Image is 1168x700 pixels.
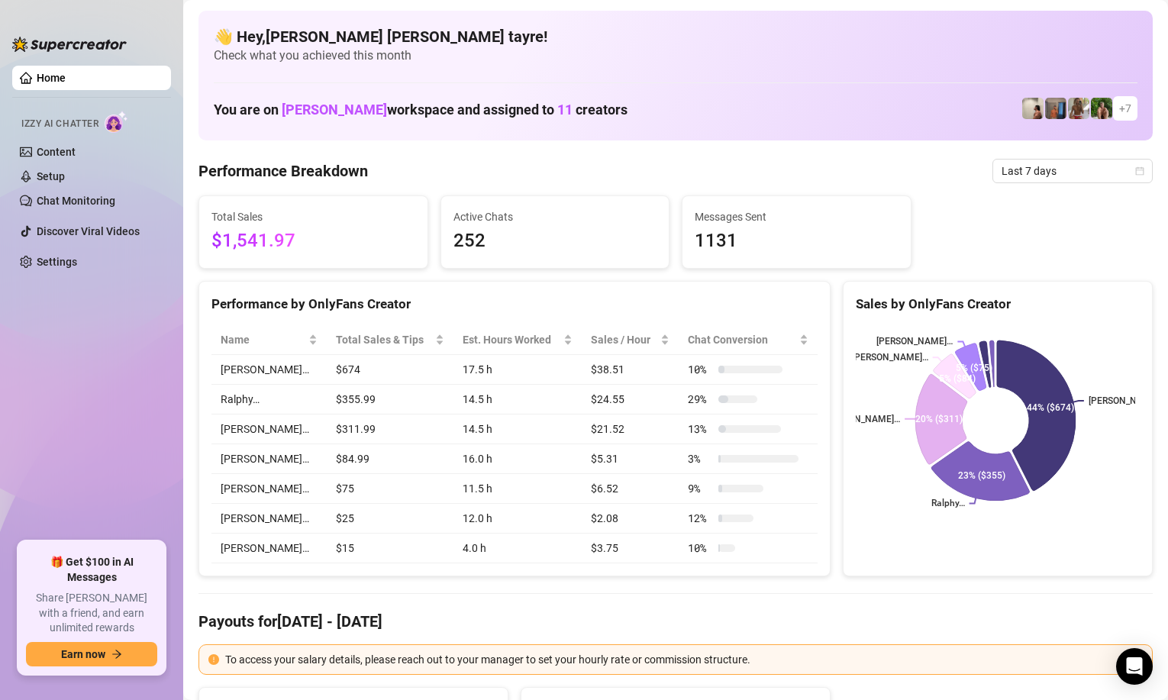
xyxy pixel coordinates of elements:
div: Sales by OnlyFans Creator [856,294,1140,315]
th: Chat Conversion [679,325,818,355]
h4: 👋 Hey, [PERSON_NAME] [PERSON_NAME] tayre ! [214,26,1137,47]
img: AI Chatter [105,111,128,133]
th: Total Sales & Tips [327,325,454,355]
span: Share [PERSON_NAME] with a friend, and earn unlimited rewards [26,591,157,636]
td: $311.99 [327,415,454,444]
td: [PERSON_NAME]… [211,474,327,504]
span: Messages Sent [695,208,899,225]
img: Wayne [1045,98,1066,119]
td: [PERSON_NAME]… [211,444,327,474]
div: Open Intercom Messenger [1116,648,1153,685]
td: $21.52 [582,415,679,444]
span: 1131 [695,227,899,256]
span: 29 % [688,391,712,408]
td: [PERSON_NAME]… [211,415,327,444]
img: Nathaniel [1091,98,1112,119]
th: Name [211,325,327,355]
img: Ralphy [1022,98,1044,119]
span: 10 % [688,540,712,556]
span: 13 % [688,421,712,437]
span: 10 % [688,361,712,378]
td: $38.51 [582,355,679,385]
img: Nathaniel [1068,98,1089,119]
span: 3 % [688,450,712,467]
td: 11.5 h [453,474,582,504]
td: $24.55 [582,385,679,415]
td: 4.0 h [453,534,582,563]
span: Active Chats [453,208,657,225]
img: logo-BBDzfeDw.svg [12,37,127,52]
span: Last 7 days [1002,160,1144,182]
span: 11 [557,102,573,118]
td: [PERSON_NAME]… [211,534,327,563]
span: Izzy AI Chatter [21,117,98,131]
td: $3.75 [582,534,679,563]
td: $5.31 [582,444,679,474]
a: Discover Viral Videos [37,225,140,237]
span: + 7 [1119,100,1131,117]
span: Earn now [61,648,105,660]
td: 12.0 h [453,504,582,534]
th: Sales / Hour [582,325,679,355]
text: [PERSON_NAME]… [1089,395,1165,406]
h1: You are on workspace and assigned to creators [214,102,628,118]
td: [PERSON_NAME]… [211,355,327,385]
td: 14.5 h [453,415,582,444]
h4: Payouts for [DATE] - [DATE] [198,611,1153,632]
span: $1,541.97 [211,227,415,256]
span: Sales / Hour [591,331,657,348]
span: Chat Conversion [688,331,796,348]
td: 14.5 h [453,385,582,415]
td: $355.99 [327,385,454,415]
text: Ralphy… [931,498,965,509]
span: 🎁 Get $100 in AI Messages [26,555,157,585]
a: Home [37,72,66,84]
td: $25 [327,504,454,534]
a: Chat Monitoring [37,195,115,207]
td: $15 [327,534,454,563]
span: Total Sales [211,208,415,225]
text: [PERSON_NAME]… [877,337,953,347]
span: 9 % [688,480,712,497]
h4: Performance Breakdown [198,160,368,182]
span: Check what you achieved this month [214,47,1137,64]
div: Performance by OnlyFans Creator [211,294,818,315]
span: calendar [1135,166,1144,176]
span: arrow-right [111,649,122,660]
td: $75 [327,474,454,504]
div: Est. Hours Worked [463,331,560,348]
td: $84.99 [327,444,454,474]
span: Total Sales & Tips [336,331,433,348]
td: 17.5 h [453,355,582,385]
td: $6.52 [582,474,679,504]
span: exclamation-circle [208,654,219,665]
td: $674 [327,355,454,385]
div: To access your salary details, please reach out to your manager to set your hourly rate or commis... [225,651,1143,668]
td: $2.08 [582,504,679,534]
span: 252 [453,227,657,256]
text: [PERSON_NAME]… [824,414,900,424]
td: Ralphy… [211,385,327,415]
a: Setup [37,170,65,182]
span: [PERSON_NAME] [282,102,387,118]
td: 16.0 h [453,444,582,474]
button: Earn nowarrow-right [26,642,157,666]
span: Name [221,331,305,348]
a: Content [37,146,76,158]
a: Settings [37,256,77,268]
span: 12 % [688,510,712,527]
text: [PERSON_NAME]… [852,352,928,363]
td: [PERSON_NAME]… [211,504,327,534]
